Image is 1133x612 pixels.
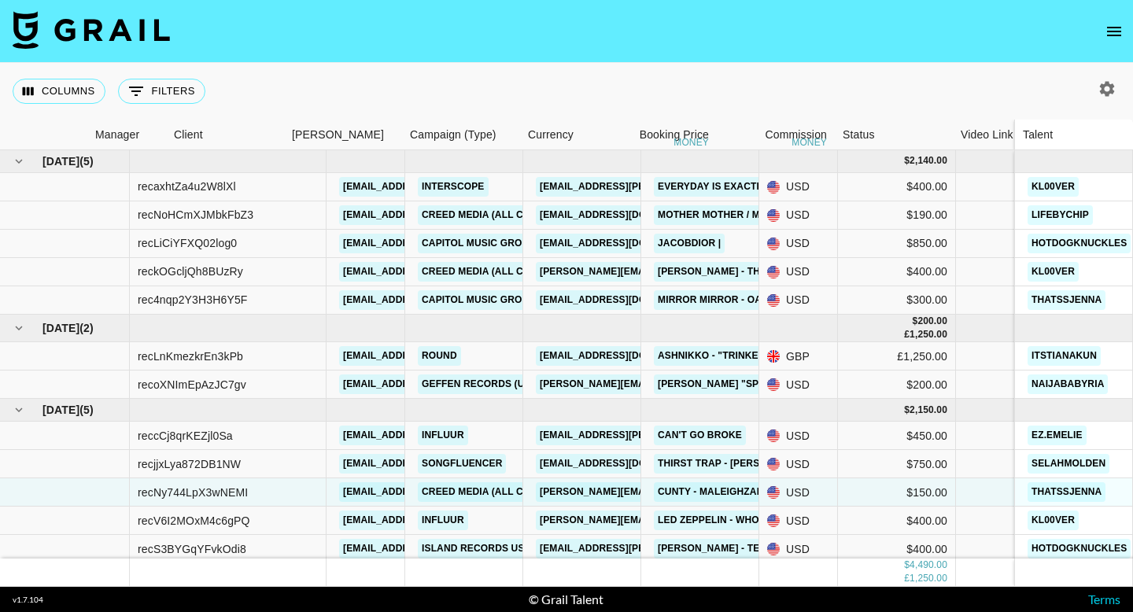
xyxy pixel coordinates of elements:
[759,230,838,258] div: USD
[654,262,794,282] a: [PERSON_NAME] - The One
[904,328,910,341] div: £
[956,422,1074,450] div: $43.93
[654,234,725,253] a: Jacobdior |
[536,290,712,310] a: [EMAIL_ADDRESS][DOMAIN_NAME]
[1028,482,1105,502] a: thatssjenna
[910,559,947,573] div: 4,490.00
[956,286,1074,315] div: $29.29
[138,541,246,557] div: recS3BYGqYFvkOdi8
[79,153,94,169] span: ( 5 )
[138,179,236,194] div: recaxhtZa4u2W8lXl
[843,120,875,150] div: Status
[1098,16,1130,47] button: open drawer
[339,346,515,366] a: [EMAIL_ADDRESS][DOMAIN_NAME]
[13,595,43,605] div: v 1.7.104
[166,120,284,150] div: Client
[759,535,838,563] div: USD
[910,573,947,586] div: 1,250.00
[838,507,956,535] div: $400.00
[138,235,237,251] div: recLiCiYFXQ02log0
[138,513,250,529] div: recV6I2MOxM4c6gPQ
[838,478,956,507] div: $150.00
[759,258,838,286] div: USD
[536,346,712,366] a: [EMAIL_ADDRESS][DOMAIN_NAME]
[536,482,792,502] a: [PERSON_NAME][EMAIL_ADDRESS][DOMAIN_NAME]
[42,153,79,169] span: [DATE]
[418,511,468,530] a: Influur
[339,234,515,253] a: [EMAIL_ADDRESS][DOMAIN_NAME]
[138,377,246,393] div: recoXNImEpAzJC7gv
[904,404,910,417] div: $
[956,535,1074,563] div: $39.05
[1088,592,1120,606] a: Terms
[1028,346,1101,366] a: itstianakun
[418,205,581,225] a: Creed Media (All Campaigns)
[418,426,468,445] a: Influur
[339,454,515,474] a: [EMAIL_ADDRESS][DOMAIN_NAME]
[536,454,712,474] a: [EMAIL_ADDRESS][DOMAIN_NAME]
[1028,262,1079,282] a: kl00ver
[87,120,166,150] div: Manager
[759,173,838,201] div: USD
[138,428,233,444] div: reccCj8qrKEZjl0Sa
[956,450,1074,478] div: $73.22
[8,317,30,339] button: hide children
[956,201,1074,230] div: $18.55
[174,120,203,150] div: Client
[765,120,827,150] div: Commission
[418,374,614,394] a: Geffen Records (Universal Music)
[13,79,105,104] button: Select columns
[1028,177,1079,197] a: kl00ver
[956,342,1074,371] div: £122.03
[536,177,792,197] a: [EMAIL_ADDRESS][PERSON_NAME][DOMAIN_NAME]
[654,539,858,559] a: [PERSON_NAME] - Tears Dance break
[961,120,1013,150] div: Video Link
[138,456,241,472] div: recjjxLya872DB1NW
[418,262,581,282] a: Creed Media (All Campaigns)
[1023,120,1053,150] div: Talent
[835,120,953,150] div: Status
[838,535,956,563] div: $400.00
[953,120,1071,150] div: Video Link
[956,478,1074,507] div: $14.64
[402,120,520,150] div: Campaign (Type)
[654,482,784,502] a: CUNTY - maleighzan777
[520,120,599,150] div: Currency
[536,262,792,282] a: [PERSON_NAME][EMAIL_ADDRESS][DOMAIN_NAME]
[654,511,838,530] a: Led Zeppelin - Whole Lotta Love
[792,138,827,147] div: money
[418,539,529,559] a: Island Records US
[339,539,515,559] a: [EMAIL_ADDRESS][DOMAIN_NAME]
[654,290,771,310] a: mirror mirror - oat
[95,120,139,150] div: Manager
[8,399,30,421] button: hide children
[1028,234,1131,253] a: hotdogknuckles
[536,539,792,559] a: [EMAIL_ADDRESS][PERSON_NAME][DOMAIN_NAME]
[528,120,574,150] div: Currency
[654,346,816,366] a: Ashnikko - "Trinkets' Pop up
[838,450,956,478] div: $750.00
[79,320,94,336] span: ( 2 )
[536,511,873,530] a: [PERSON_NAME][EMAIL_ADDRESS][PERSON_NAME][DOMAIN_NAME]
[838,230,956,258] div: $850.00
[759,450,838,478] div: USD
[838,371,956,399] div: $200.00
[1028,205,1093,225] a: lifebychip
[1015,120,1133,150] div: Talent
[910,154,947,168] div: 2,140.00
[418,346,461,366] a: Round
[339,426,515,445] a: [EMAIL_ADDRESS][DOMAIN_NAME]
[956,371,1074,399] div: $19.53
[138,292,248,308] div: rec4nqp2Y3H3H6Y5F
[654,177,914,197] a: Everyday is Exactly the Same - Nine Inch Nails
[339,205,515,225] a: [EMAIL_ADDRESS][DOMAIN_NAME]
[42,402,79,418] span: [DATE]
[910,404,947,417] div: 2,150.00
[1028,426,1087,445] a: ez.emelie
[838,286,956,315] div: $300.00
[654,454,815,474] a: Thirst Trap - [PERSON_NAME]
[913,315,918,328] div: $
[654,205,803,225] a: Mother Mother / Me & You
[838,173,956,201] div: $400.00
[339,511,515,530] a: [EMAIL_ADDRESS][DOMAIN_NAME]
